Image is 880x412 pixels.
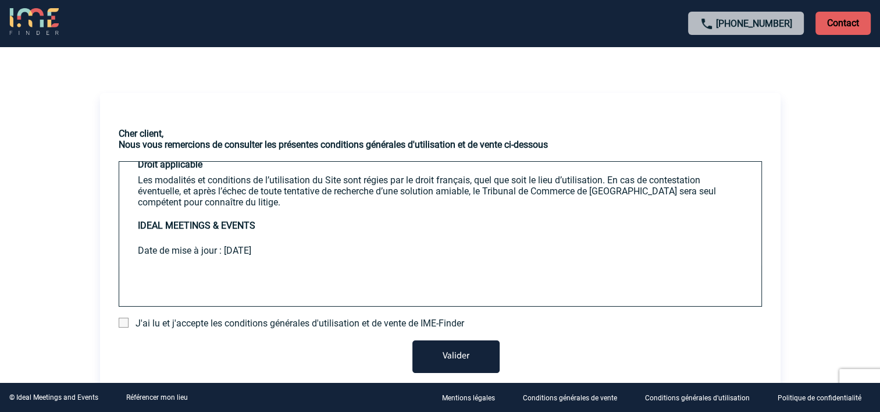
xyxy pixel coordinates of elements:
p: Contact [815,12,871,35]
a: Conditions générales de vente [514,392,636,403]
a: Politique de confidentialité [768,392,880,403]
p: Conditions générales d'utilisation [645,395,750,403]
p: Mentions légales [442,395,495,403]
button: Valider [412,340,500,373]
p: Les modalités et conditions de l’utilisation du Site sont régies par le droit français, quel que ... [138,175,743,208]
strong: IDEAL MEETINGS & EVENTS [138,220,255,231]
a: Mentions légales [433,392,514,403]
p: Date de mise à jour : [DATE] [138,244,743,258]
img: call-24-px.png [700,17,714,31]
a: Conditions générales d'utilisation [636,392,768,403]
h3: Cher client, Nous vous remercions de consulter les présentes conditions générales d'utilisation e... [119,128,762,150]
p: Conditions générales de vente [523,395,617,403]
span: J'ai lu et j'accepte les conditions générales d'utilisation et de vente de IME-Finder [136,318,464,329]
a: Référencer mon lieu [126,393,188,402]
div: © Ideal Meetings and Events [9,393,98,402]
p: Politique de confidentialité [778,395,861,403]
strong: Droit applicable [138,159,202,170]
a: [PHONE_NUMBER] [716,18,792,29]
